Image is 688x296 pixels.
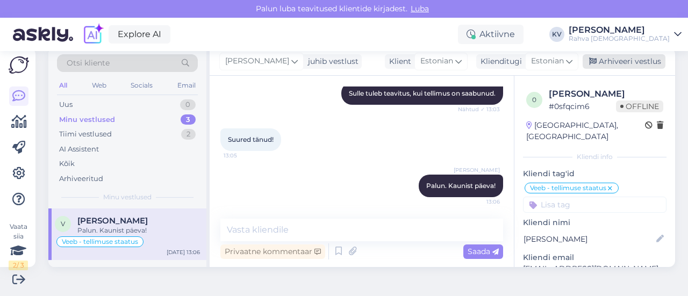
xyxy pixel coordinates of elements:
img: Askly Logo [9,56,29,74]
input: Lisa tag [523,197,666,213]
div: Email [175,78,198,92]
span: Saada [468,247,499,256]
div: Kõik [59,158,75,169]
div: Minu vestlused [59,114,115,125]
p: [EMAIL_ADDRESS][DOMAIN_NAME] [523,263,666,275]
div: Aktiivne [458,25,524,44]
div: Klient [385,56,411,67]
span: 0 [532,96,536,104]
div: # 0sfqcim6 [549,100,616,112]
span: Nähtud ✓ 13:03 [458,105,500,113]
span: Suured tänud! [228,135,274,143]
div: Tiimi vestlused [59,129,112,140]
div: Socials [128,78,155,92]
p: Kliendi nimi [523,217,666,228]
span: Veeb - tellimuse staatus [530,185,606,191]
span: V [61,220,65,228]
div: 2 [181,129,196,140]
div: AI Assistent [59,144,99,155]
span: 13:06 [460,198,500,206]
span: Estonian [531,55,564,67]
div: Vaata siia [9,222,28,270]
span: Veeb - tellimuse staatus [62,239,138,245]
div: Rahva [DEMOGRAPHIC_DATA] [569,34,670,43]
span: Viktoria Matjušenko [77,216,148,226]
span: Luba [407,4,432,13]
div: Uus [59,99,73,110]
span: [PERSON_NAME] [225,55,289,67]
div: juhib vestlust [304,56,359,67]
div: 0 [180,99,196,110]
p: Kliendi tag'id [523,168,666,179]
div: Web [90,78,109,92]
div: Privaatne kommentaar [220,244,325,259]
div: Arhiveeritud [59,174,103,184]
img: explore-ai [82,23,104,46]
p: Kliendi email [523,252,666,263]
span: Sulle tuleb teavitus, kui tellimus on saabunud. [349,89,496,97]
a: Explore AI [109,25,170,44]
div: All [57,78,69,92]
span: Otsi kliente [67,57,110,69]
div: 3 [181,114,196,125]
div: 2 / 3 [9,261,28,270]
div: Kliendi info [523,152,666,162]
div: [DATE] 13:06 [167,248,200,256]
div: KV [549,27,564,42]
div: Palun. Kaunist päeva! [77,226,200,235]
span: Minu vestlused [103,192,152,202]
a: [PERSON_NAME]Rahva [DEMOGRAPHIC_DATA] [569,26,682,43]
span: Estonian [420,55,453,67]
div: Arhiveeri vestlus [583,54,665,69]
span: 13:05 [224,151,264,160]
div: Klienditugi [476,56,522,67]
input: Lisa nimi [524,233,654,245]
div: [PERSON_NAME] [549,88,663,100]
div: [PERSON_NAME] [569,26,670,34]
span: Palun. Kaunist päeva! [426,182,496,190]
div: [GEOGRAPHIC_DATA], [GEOGRAPHIC_DATA] [526,120,645,142]
span: [PERSON_NAME] [454,166,500,174]
span: Offline [616,100,663,112]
